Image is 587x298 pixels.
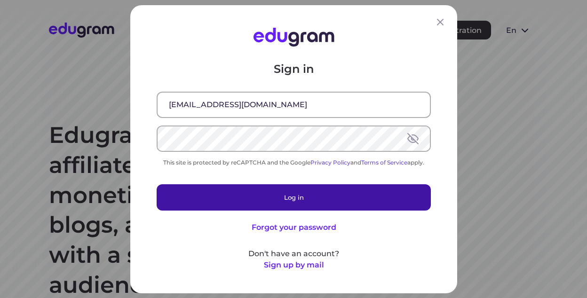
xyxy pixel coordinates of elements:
[157,158,431,165] div: This site is protected by reCAPTCHA and the Google and apply.
[253,28,334,47] img: Edugram Logo
[251,221,336,233] button: Forgot your password
[310,158,350,165] a: Privacy Policy
[157,248,431,259] p: Don't have an account?
[158,92,430,117] input: Email
[157,184,431,210] button: Log in
[263,259,324,270] button: Sign up by mail
[157,61,431,76] p: Sign in
[361,158,407,165] a: Terms of Service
